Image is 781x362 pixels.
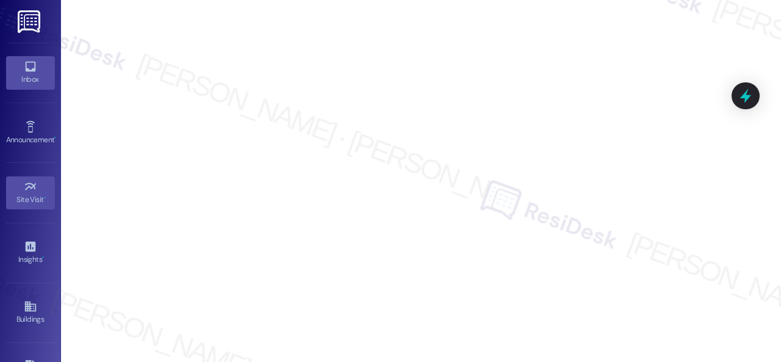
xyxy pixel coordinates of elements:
[6,236,55,269] a: Insights •
[42,253,44,262] span: •
[6,176,55,209] a: Site Visit •
[6,296,55,329] a: Buildings
[18,10,43,33] img: ResiDesk Logo
[6,56,55,89] a: Inbox
[54,134,56,142] span: •
[44,194,46,202] span: •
